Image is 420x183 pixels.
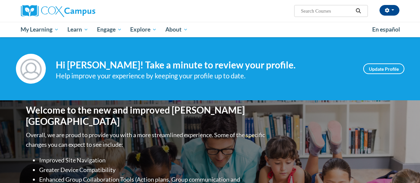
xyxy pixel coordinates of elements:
span: Learn [67,26,88,34]
a: En español [368,23,404,37]
span: En español [372,26,400,33]
a: Update Profile [363,63,404,74]
a: Explore [126,22,161,37]
span: Explore [130,26,157,34]
button: Search [353,7,363,15]
a: About [161,22,192,37]
input: Search Courses [300,7,353,15]
button: Account Settings [379,5,399,16]
img: Cox Campus [21,5,95,17]
a: My Learning [17,22,63,37]
iframe: Button to launch messaging window [393,156,415,178]
p: Overall, we are proud to provide you with a more streamlined experience. Some of the specific cha... [26,130,267,149]
li: Greater Device Compatibility [39,165,267,175]
span: My Learning [21,26,59,34]
a: Engage [93,22,126,37]
a: Learn [63,22,93,37]
li: Improved Site Navigation [39,155,267,165]
span: Engage [97,26,122,34]
div: Main menu [16,22,404,37]
h4: Hi [PERSON_NAME]! Take a minute to review your profile. [56,59,353,71]
h1: Welcome to the new and improved [PERSON_NAME][GEOGRAPHIC_DATA] [26,105,267,127]
span: About [165,26,188,34]
a: Cox Campus [21,5,140,17]
img: Profile Image [16,54,46,84]
div: Help improve your experience by keeping your profile up to date. [56,70,353,81]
